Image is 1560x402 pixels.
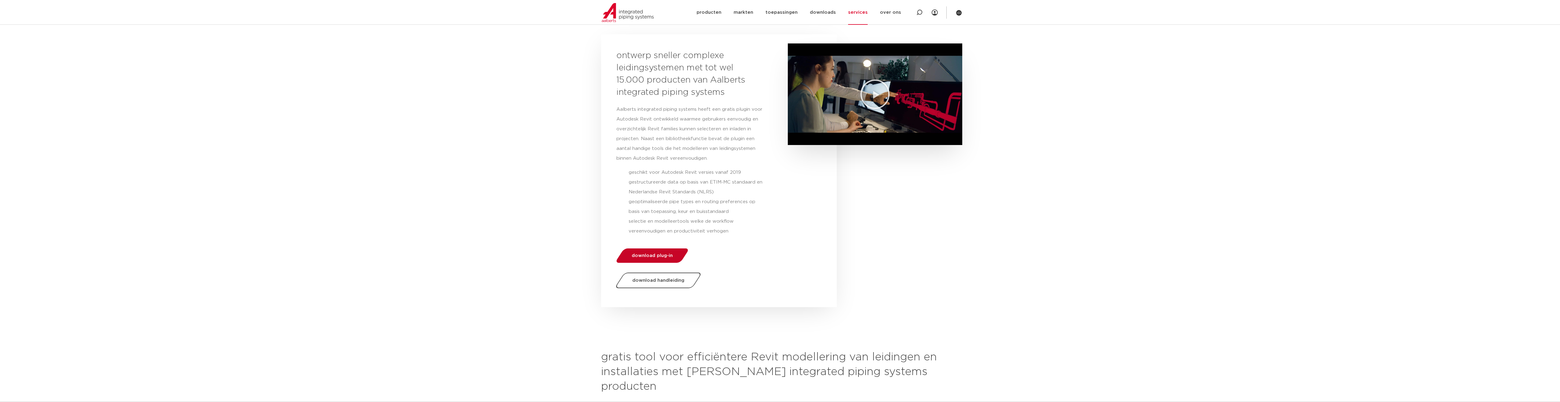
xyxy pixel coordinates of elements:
[860,79,890,110] div: Video afspelen
[632,278,684,283] span: download handleiding
[632,253,673,258] span: download plug-in
[616,105,766,163] p: Aalberts integrated piping systems heeft een gratis plugin voor Autodesk Revit ontwikkeld waarmee...
[615,248,690,263] a: download plug-in
[616,50,751,99] h3: ontwerp sneller complexe leidingsystemen met tot wel 15.000 producten van Aalberts integrated pip...
[601,350,959,394] h2: gratis tool voor efficiëntere Revit modellering van leidingen en installaties met [PERSON_NAME] i...
[629,168,766,177] li: geschikt voor Autodesk Revit versies vanaf 2019
[629,197,766,217] li: geoptimaliseerde pipe types en routing preferences op basis van toepassing, keur en buisstandaard
[629,177,766,197] li: gestructureerde data op basis van ETIM-MC standaard en Nederlandse Revit Standards (NLRS)
[629,217,766,236] li: selectie en modelleertools welke de workflow vereenvoudigen en productiviteit verhogen
[614,273,702,288] a: download handleiding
